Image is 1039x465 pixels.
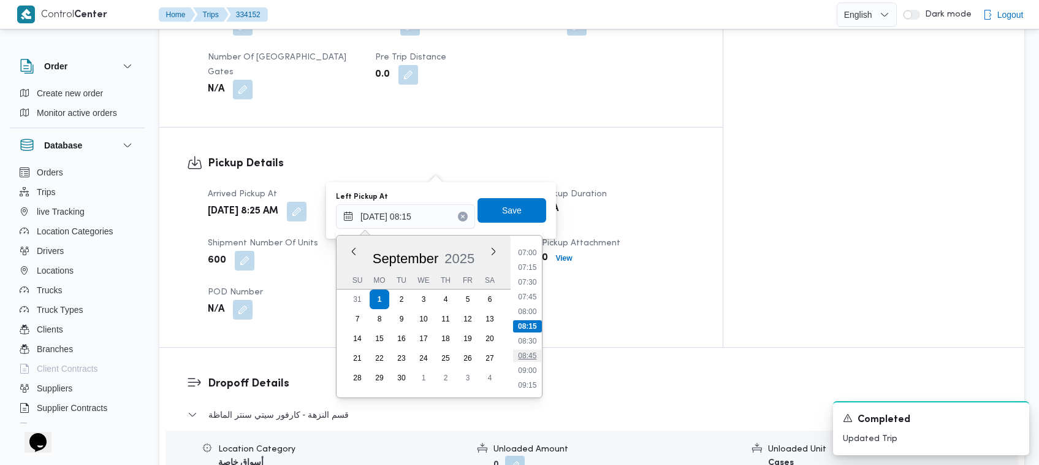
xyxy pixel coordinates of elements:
[768,443,1018,456] div: Unloaded Unit
[480,309,500,329] div: day-13
[218,443,468,456] div: Location Category
[480,348,500,368] div: day-27
[513,320,542,332] li: 08:15
[208,288,263,296] span: POD Number
[10,83,145,128] div: Order
[502,203,522,218] span: Save
[513,247,541,259] li: 07:00
[375,53,446,61] span: Pre Trip Distance
[436,290,455,309] div: day-4
[513,364,541,377] li: 09:00
[159,7,196,22] button: Home
[12,416,51,453] iframe: chat widget
[37,361,98,376] span: Client Contracts
[550,251,577,266] button: View
[15,398,140,418] button: Supplier Contracts
[37,302,83,317] span: Truck Types
[542,239,620,247] span: Pickup Attachment
[208,253,226,268] b: 600
[15,182,140,202] button: Trips
[44,138,82,153] h3: Database
[348,309,367,329] div: day-7
[37,342,73,356] span: Branches
[208,190,277,198] span: Arrived Pickup At
[37,165,63,180] span: Orders
[414,290,433,309] div: day-3
[489,247,498,256] button: Next month
[414,368,433,388] div: day-1
[37,263,74,278] span: Locations
[843,432,1019,445] p: Updated Trip
[436,272,455,289] div: Th
[513,276,541,288] li: 07:30
[15,418,140,437] button: Devices
[370,309,389,329] div: day-8
[555,254,572,263] b: View
[392,272,411,289] div: Tu
[37,244,64,258] span: Drivers
[414,309,433,329] div: day-10
[480,329,500,348] div: day-20
[37,204,85,219] span: live Tracking
[336,192,388,202] label: Left Pickup At
[480,290,500,309] div: day-6
[37,86,103,101] span: Create new order
[15,202,140,221] button: live Tracking
[226,7,268,22] button: 334152
[414,329,433,348] div: day-17
[348,272,367,289] div: Su
[480,368,500,388] div: day-4
[478,198,546,223] button: Save
[436,309,455,329] div: day-11
[997,7,1024,22] span: Logout
[15,261,140,280] button: Locations
[458,309,478,329] div: day-12
[37,381,72,396] span: Suppliers
[458,368,478,388] div: day-3
[513,261,541,274] li: 07:15
[458,329,478,348] div: day-19
[15,339,140,359] button: Branches
[208,407,349,422] span: قسم النزهة - كارفور سيتي سنتر الماظة
[542,190,607,198] span: Pickup Duration
[414,272,433,289] div: We
[480,272,500,289] div: Sa
[370,368,389,388] div: day-29
[208,239,318,247] span: Shipment Number of Units
[392,309,411,329] div: day-9
[74,10,107,20] b: Center
[444,250,475,267] div: Button. Open the year selector. 2025 is currently selected.
[513,350,541,362] li: 08:45
[15,83,140,103] button: Create new order
[370,329,389,348] div: day-15
[843,412,1019,428] div: Notification
[10,163,145,428] div: Database
[15,300,140,320] button: Truck Types
[414,348,433,368] div: day-24
[37,322,63,337] span: Clients
[44,59,67,74] h3: Order
[37,224,113,239] span: Location Categories
[493,443,743,456] div: Unloaded Amount
[978,2,1029,27] button: Logout
[346,290,501,388] div: month-2025-09
[542,251,548,266] b: 0
[37,185,56,199] span: Trips
[436,348,455,368] div: day-25
[20,138,135,153] button: Database
[15,163,140,182] button: Orders
[336,204,475,229] input: Press the down key to enter a popover containing a calendar. Press the escape key to close the po...
[188,407,997,422] button: قسم النزهة - كارفور سيتي سنتر الماظة
[370,348,389,368] div: day-22
[392,290,411,309] div: day-2
[348,348,367,368] div: day-21
[920,10,972,20] span: Dark mode
[373,251,439,266] span: September
[208,302,224,317] b: N/A
[372,250,440,267] div: Button. Open the month selector. September is currently selected.
[349,247,359,256] button: Previous Month
[15,103,140,123] button: Monitor active orders
[370,272,389,289] div: Mo
[436,368,455,388] div: day-2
